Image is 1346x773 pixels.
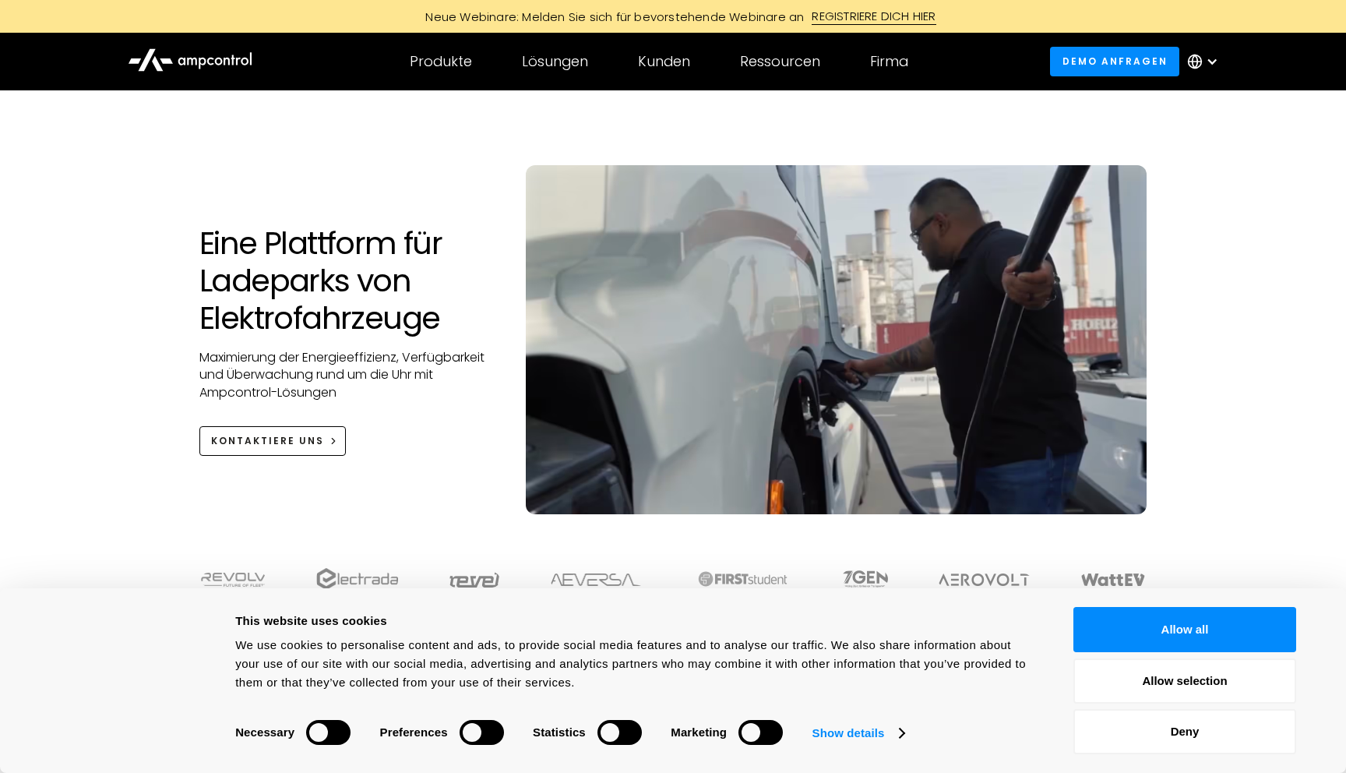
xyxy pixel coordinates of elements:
[938,574,1031,586] img: Aerovolt Logo
[410,53,472,70] div: Produkte
[812,722,904,745] a: Show details
[410,9,812,25] div: Neue Webinare: Melden Sie sich für bevorstehende Webinare an
[533,725,586,739] strong: Statistics
[1073,709,1296,754] button: Deny
[235,725,294,739] strong: Necessary
[638,53,690,70] div: Kunden
[522,53,588,70] div: Lösungen
[740,53,820,70] div: Ressourcen
[1073,658,1296,704] button: Allow selection
[870,53,908,70] div: Firma
[199,349,495,401] p: Maximierung der Energieeffizienz, Verfügbarkeit und Überwachung rund um die Uhr mit Ampcontrol-Lö...
[199,426,346,455] a: KONTAKTIERE UNS
[671,725,727,739] strong: Marketing
[199,224,495,337] h1: Eine Plattform für Ladeparks von Elektrofahrzeuge
[1080,574,1146,586] img: WattEV logo
[1073,607,1296,652] button: Allow all
[211,434,324,448] div: KONTAKTIERE UNS
[235,636,1038,692] div: We use cookies to personalise content and ads, to provide social media features and to analyse ou...
[380,725,448,739] strong: Preferences
[316,568,398,590] img: electrada logo
[812,8,936,25] div: REGISTRIERE DICH HIER
[322,8,1024,25] a: Neue Webinare: Melden Sie sich für bevorstehende Webinare anREGISTRIERE DICH HIER
[235,612,1038,630] div: This website uses cookies
[1050,47,1179,76] a: Demo anfragen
